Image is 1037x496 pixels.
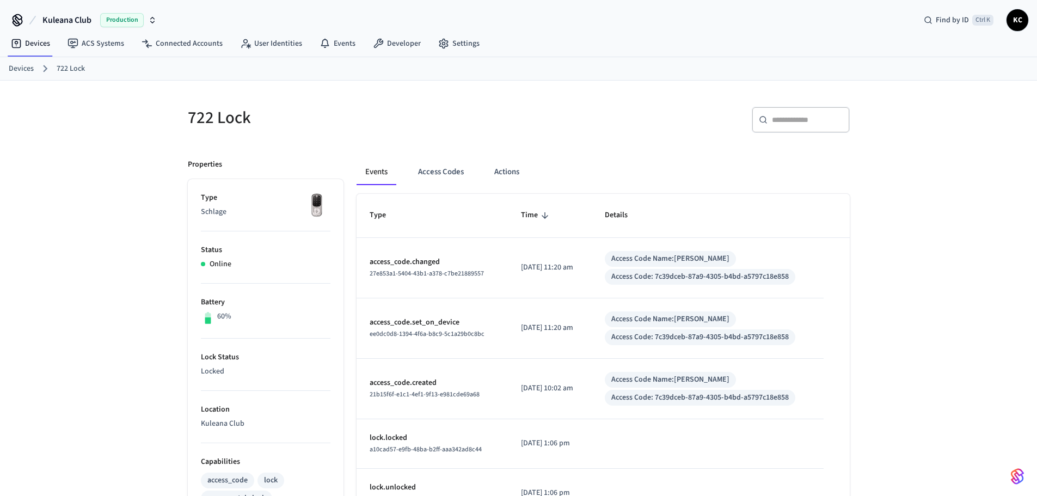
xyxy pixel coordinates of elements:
a: Devices [2,34,59,53]
button: Access Codes [409,159,473,185]
span: a10cad57-e9fb-48ba-b2ff-aaa342ad8c44 [370,445,482,454]
h5: 722 Lock [188,107,512,129]
img: SeamLogoGradient.69752ec5.svg [1011,468,1024,485]
span: KC [1008,10,1027,30]
div: Access Code Name: [PERSON_NAME] [611,374,729,385]
div: lock [264,475,278,486]
div: Access Code Name: [PERSON_NAME] [611,253,729,265]
p: Capabilities [201,456,330,468]
a: ACS Systems [59,34,133,53]
p: Online [210,259,231,270]
button: Actions [486,159,528,185]
p: [DATE] 1:06 pm [521,438,579,449]
p: Location [201,404,330,415]
a: Devices [9,63,34,75]
div: Find by IDCtrl K [915,10,1002,30]
span: Kuleana Club [42,14,91,27]
a: 722 Lock [57,63,85,75]
p: Status [201,244,330,256]
p: access_code.created [370,377,495,389]
span: Type [370,207,400,224]
p: [DATE] 10:02 am [521,383,579,394]
img: Yale Assure Touchscreen Wifi Smart Lock, Satin Nickel, Front [303,192,330,219]
span: ee0dc0d8-1394-4f6a-b8c9-5c1a29b0c8bc [370,329,484,339]
p: Kuleana Club [201,418,330,430]
p: Lock Status [201,352,330,363]
span: Details [605,207,642,224]
p: access_code.set_on_device [370,317,495,328]
span: 27e853a1-5404-43b1-a378-c7be21889557 [370,269,484,278]
button: KC [1007,9,1028,31]
button: Events [357,159,396,185]
a: User Identities [231,34,311,53]
p: access_code.changed [370,256,495,268]
p: Locked [201,366,330,377]
span: 21b15f6f-e1c1-4ef1-9f13-e981cde69a68 [370,390,480,399]
p: Battery [201,297,330,308]
span: Ctrl K [972,15,993,26]
a: Developer [364,34,429,53]
p: 60% [217,311,231,322]
div: Access Code: 7c39dceb-87a9-4305-b4bd-a5797c18e858 [611,332,789,343]
a: Settings [429,34,488,53]
div: Access Code: 7c39dceb-87a9-4305-b4bd-a5797c18e858 [611,392,789,403]
p: lock.locked [370,432,495,444]
p: Properties [188,159,222,170]
div: Access Code Name: [PERSON_NAME] [611,314,729,325]
a: Connected Accounts [133,34,231,53]
span: Production [100,13,144,27]
p: lock.unlocked [370,482,495,493]
span: Find by ID [936,15,969,26]
div: access_code [207,475,248,486]
p: [DATE] 11:20 am [521,262,579,273]
div: Access Code: 7c39dceb-87a9-4305-b4bd-a5797c18e858 [611,271,789,283]
p: Schlage [201,206,330,218]
span: Time [521,207,552,224]
div: ant example [357,159,850,185]
a: Events [311,34,364,53]
p: [DATE] 11:20 am [521,322,579,334]
p: Type [201,192,330,204]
